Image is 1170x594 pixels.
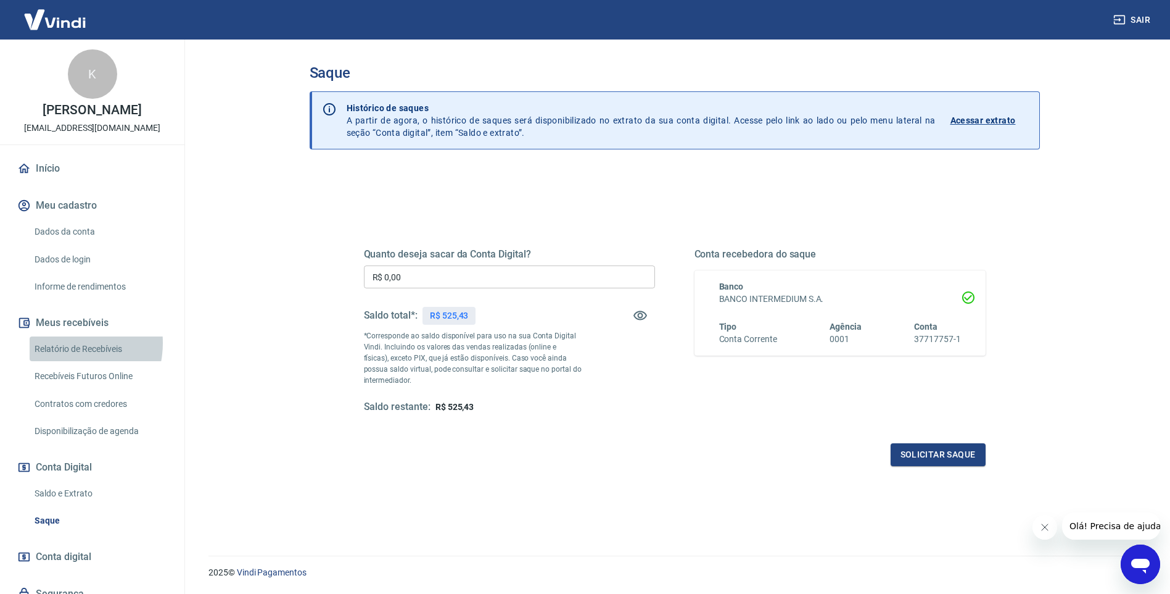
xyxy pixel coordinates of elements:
[950,114,1016,127] p: Acessar extrato
[719,322,737,332] span: Tipo
[1121,545,1160,584] iframe: Botão para abrir a janela de mensagens
[1032,515,1057,540] iframe: Fechar mensagem
[30,364,170,389] a: Recebíveis Futuros Online
[30,219,170,245] a: Dados da conta
[950,102,1029,139] a: Acessar extrato
[30,247,170,272] a: Dados de login
[15,309,170,337] button: Meus recebíveis
[15,192,170,219] button: Meu cadastro
[36,548,91,566] span: Conta digital
[15,543,170,571] a: Conta digital
[310,64,1040,82] h3: Saque
[30,508,170,533] a: Saque
[15,1,95,38] img: Vindi
[719,282,744,291] span: Banco
[914,322,937,332] span: Conta
[30,419,170,444] a: Disponibilização de agenda
[694,248,986,261] h5: Conta recebedora do saque
[347,102,936,114] p: Histórico de saques
[237,567,307,577] a: Vindi Pagamentos
[30,337,170,362] a: Relatório de Recebíveis
[1062,512,1160,540] iframe: Mensagem da empresa
[30,391,170,417] a: Contratos com credores
[830,333,862,346] h6: 0001
[364,248,655,261] h5: Quanto deseja sacar da Conta Digital?
[15,454,170,481] button: Conta Digital
[435,402,474,412] span: R$ 525,43
[68,49,117,99] div: K
[7,9,104,19] span: Olá! Precisa de ajuda?
[43,104,141,117] p: [PERSON_NAME]
[1111,9,1155,31] button: Sair
[347,102,936,139] p: A partir de agora, o histórico de saques será disponibilizado no extrato da sua conta digital. Ac...
[719,293,961,306] h6: BANCO INTERMEDIUM S.A.
[15,155,170,182] a: Início
[830,322,862,332] span: Agência
[364,401,431,414] h5: Saldo restante:
[24,122,160,135] p: [EMAIL_ADDRESS][DOMAIN_NAME]
[914,333,961,346] h6: 37717757-1
[430,309,469,322] p: R$ 525,43
[364,309,418,322] h5: Saldo total*:
[719,333,777,346] h6: Conta Corrente
[30,274,170,299] a: Informe de rendimentos
[30,481,170,506] a: Saldo e Extrato
[364,330,582,386] p: *Corresponde ao saldo disponível para uso na sua Conta Digital Vindi. Incluindo os valores das ve...
[208,566,1140,579] p: 2025 ©
[891,443,986,466] button: Solicitar saque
